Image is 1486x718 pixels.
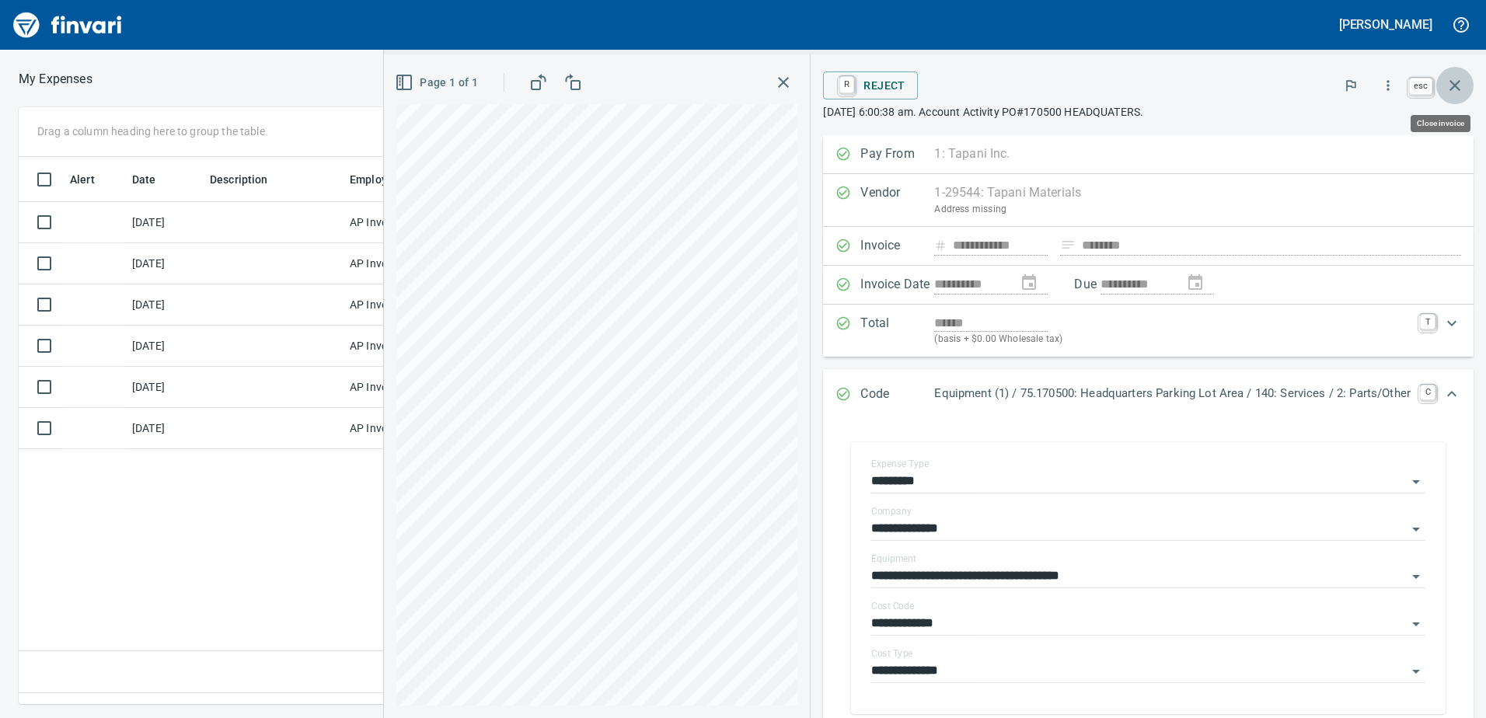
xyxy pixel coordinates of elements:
[835,72,905,99] span: Reject
[344,326,460,367] td: AP Invoices
[1420,385,1435,400] a: C
[132,170,176,189] span: Date
[344,284,460,326] td: AP Invoices
[1405,566,1427,587] button: Open
[871,554,916,563] label: Equipment
[9,6,126,44] img: Finvari
[1371,68,1405,103] button: More
[126,243,204,284] td: [DATE]
[126,367,204,408] td: [DATE]
[70,170,115,189] span: Alert
[823,305,1474,357] div: Expand
[132,170,156,189] span: Date
[860,314,934,347] p: Total
[350,170,399,189] span: Employee
[344,202,460,243] td: AP Invoices
[934,332,1411,347] p: (basis + $0.00 Wholesale tax)
[70,170,95,189] span: Alert
[19,70,92,89] p: My Expenses
[350,170,420,189] span: Employee
[344,408,460,449] td: AP Invoices
[1339,16,1432,33] h5: [PERSON_NAME]
[934,385,1411,403] p: Equipment (1) / 75.170500: Headquarters Parking Lot Area / 140: Services / 2: Parts/Other
[344,367,460,408] td: AP Invoices
[344,243,460,284] td: AP Invoices
[126,326,204,367] td: [DATE]
[1334,68,1368,103] button: Flag
[392,68,484,97] button: Page 1 of 1
[871,649,913,658] label: Cost Type
[126,408,204,449] td: [DATE]
[126,284,204,326] td: [DATE]
[823,71,917,99] button: RReject
[1335,12,1436,37] button: [PERSON_NAME]
[1420,314,1435,329] a: T
[860,385,934,405] p: Code
[1405,660,1427,682] button: Open
[871,459,929,469] label: Expense Type
[823,369,1474,420] div: Expand
[210,170,288,189] span: Description
[210,170,268,189] span: Description
[1405,518,1427,540] button: Open
[1405,471,1427,493] button: Open
[37,124,265,139] p: Drag a column heading here to group the table
[871,507,912,516] label: Company
[871,601,914,611] label: Cost Code
[126,202,204,243] td: [DATE]
[398,73,478,92] span: Page 1 of 1
[839,76,854,93] a: R
[823,104,1474,120] p: [DATE] 6:00:38 am. Account Activity PO#170500 HEADQUATERS.
[1409,78,1432,95] a: esc
[1405,613,1427,635] button: Open
[19,70,92,89] nav: breadcrumb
